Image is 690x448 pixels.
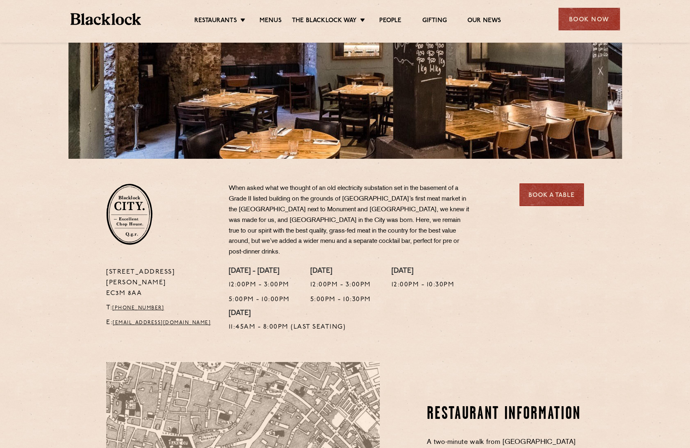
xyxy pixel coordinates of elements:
[229,183,471,258] p: When asked what we thought of an old electricity substation set in the basement of a Grade II lis...
[310,295,371,305] p: 5:00pm - 10:30pm
[194,17,237,26] a: Restaurants
[519,183,584,206] a: Book a Table
[467,17,501,26] a: Our News
[229,295,290,305] p: 5:00pm - 10:00pm
[106,303,216,313] p: T:
[229,322,346,333] p: 11:45am - 8:00pm (Last Seating)
[292,17,357,26] a: The Blacklock Way
[310,267,371,276] h4: [DATE]
[422,17,446,26] a: Gifting
[113,320,211,325] a: [EMAIL_ADDRESS][DOMAIN_NAME]
[106,267,216,299] p: [STREET_ADDRESS][PERSON_NAME] EC3M 8AA
[106,318,216,328] p: E:
[558,8,620,30] div: Book Now
[229,267,290,276] h4: [DATE] - [DATE]
[112,306,164,311] a: [PHONE_NUMBER]
[392,280,455,290] p: 12:00pm - 10:30pm
[379,17,401,26] a: People
[260,17,282,26] a: Menus
[106,183,153,245] img: City-stamp-default.svg
[229,280,290,290] p: 12:00pm - 3:00pm
[229,309,346,318] h4: [DATE]
[310,280,371,290] p: 12:00pm - 3:00pm
[427,404,584,425] h2: Restaurant Information
[71,13,141,25] img: BL_Textured_Logo-footer-cropped.svg
[392,267,455,276] h4: [DATE]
